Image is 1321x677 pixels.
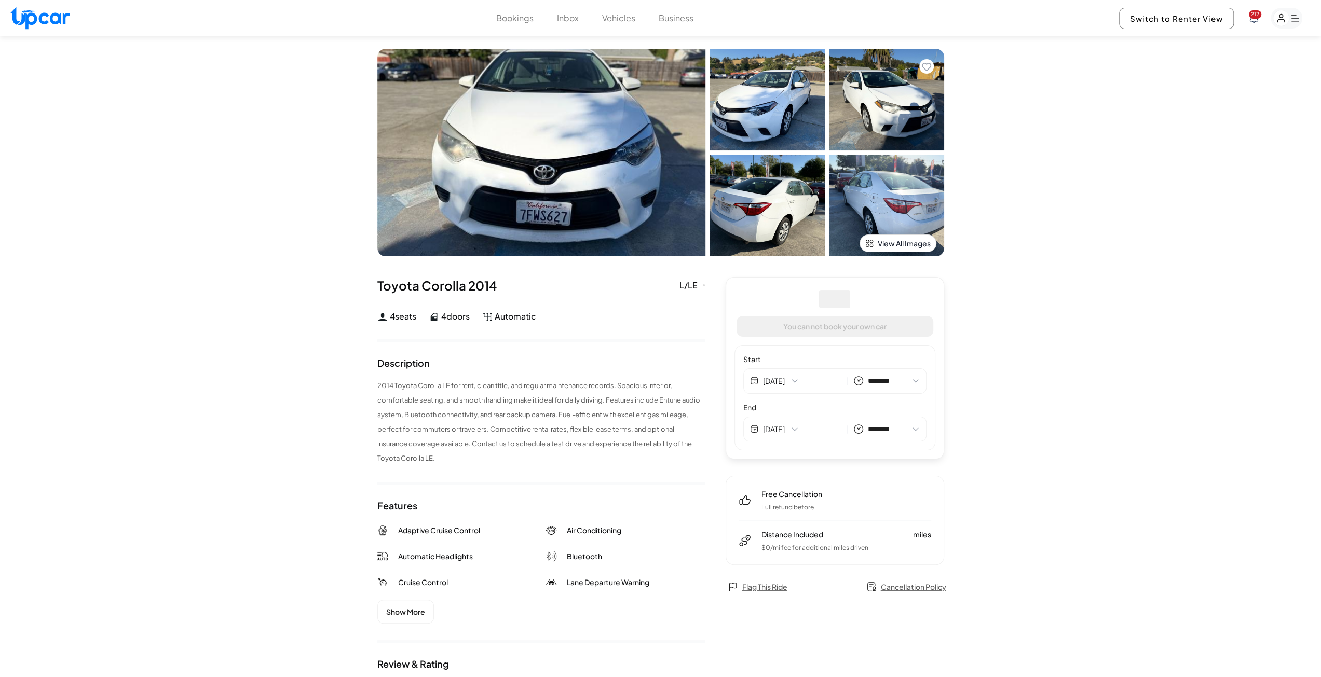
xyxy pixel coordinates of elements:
[377,501,417,510] div: Features
[761,529,823,540] span: Distance Included
[377,577,388,587] img: Cruise Control
[860,234,936,252] button: View All Images
[377,600,434,624] button: Show More
[377,659,449,669] div: Review & Rating
[377,551,388,561] img: Automatic Headlights
[743,402,927,412] label: End
[495,310,536,323] span: Automatic
[829,49,944,150] img: Car Image 2
[546,551,556,561] img: Bluetooth
[761,489,822,499] span: Free Cancellation
[710,49,825,150] img: Car Image 1
[398,525,480,535] span: Adaptive Cruise Control
[847,375,849,387] span: |
[679,279,705,292] div: L/LE
[377,49,705,256] img: Car
[567,551,602,561] span: Bluetooth
[1249,10,1261,19] span: You have new notifications
[742,582,787,592] span: Flag This Ride
[398,577,448,587] span: Cruise Control
[567,577,649,587] span: Lane Departure Warning
[829,155,944,256] img: Car Image 4
[761,503,822,512] p: Full refund before
[881,582,946,592] span: Cancellation Policy
[866,582,877,592] img: policy.svg
[398,551,473,561] span: Automatic Headlights
[496,12,534,24] button: Bookings
[377,525,388,535] img: Adaptive Cruise Control
[1119,8,1234,29] button: Switch to Renter View
[762,376,842,386] button: [DATE]
[377,358,430,368] div: Description
[761,544,931,552] p: $ 0 /mi fee for additional miles driven
[847,423,849,435] span: |
[743,354,927,364] label: Start
[739,534,751,547] img: distance-included
[557,12,579,24] button: Inbox
[913,529,931,540] span: miles
[10,7,70,29] img: Upcar Logo
[739,494,751,506] img: free-cancel
[390,310,416,323] span: 4 seats
[546,577,556,587] img: Lane Departure Warning
[865,239,874,247] img: view-all
[762,424,842,434] button: [DATE]
[602,12,635,24] button: Vehicles
[377,277,705,294] div: Toyota Corolla 2014
[659,12,693,24] button: Business
[377,378,705,465] p: 2014 Toyota Corolla LE for rent, clean title, and regular maintenance records. Spacious interior,...
[728,582,738,592] img: flag.svg
[878,238,931,248] span: View All Images
[567,525,621,535] span: Air Conditioning
[441,310,470,323] span: 4 doors
[710,155,825,256] img: Car Image 3
[737,316,933,337] button: You can not book your own car
[546,525,556,535] img: Air Conditioning
[919,59,934,74] button: Add to favorites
